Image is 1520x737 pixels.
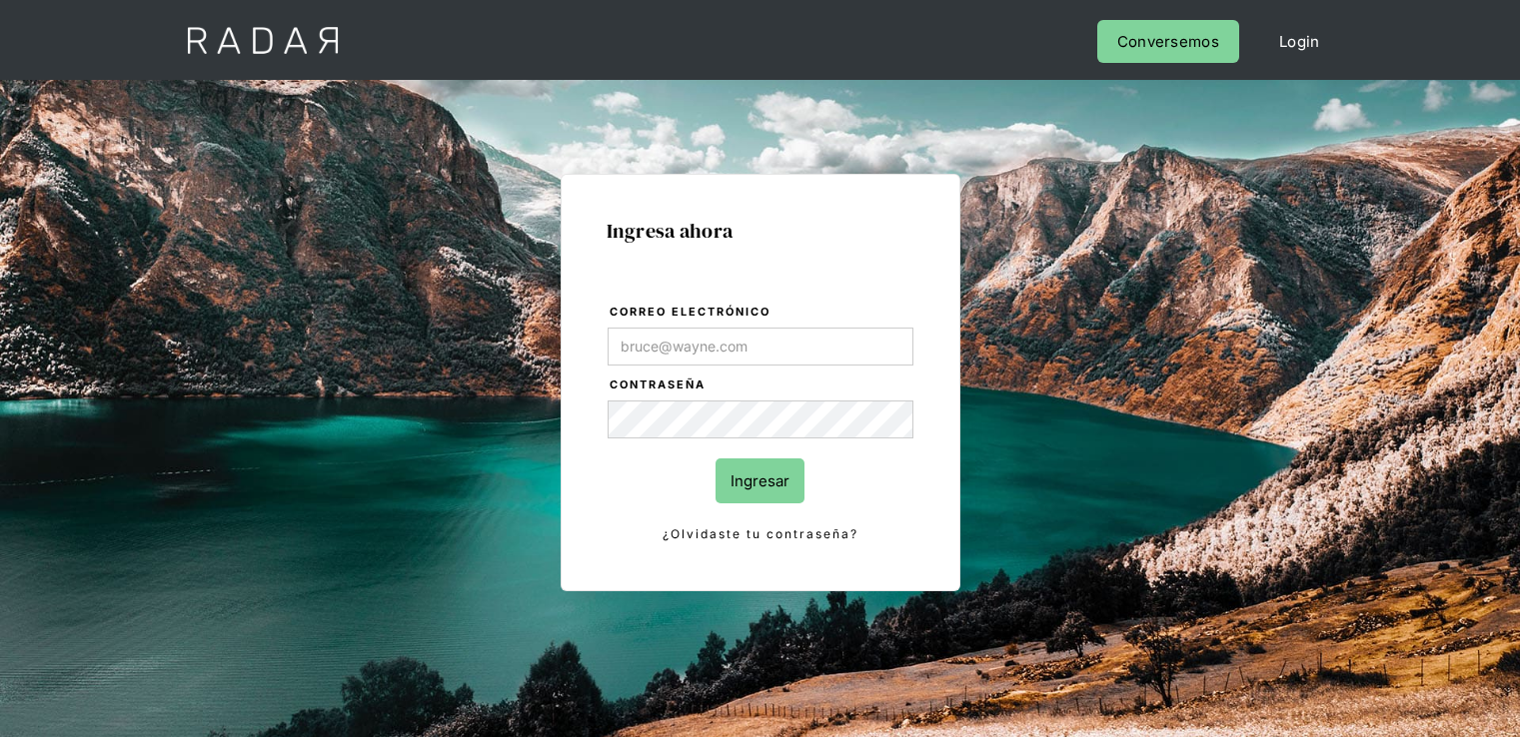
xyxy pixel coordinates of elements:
label: Contraseña [610,375,913,395]
label: Correo electrónico [610,303,913,323]
a: Conversemos [1097,20,1239,63]
a: Login [1259,20,1340,63]
h1: Ingresa ahora [607,220,914,242]
input: bruce@wayne.com [608,328,913,366]
a: ¿Olvidaste tu contraseña? [608,523,913,545]
form: Login Form [607,302,914,545]
input: Ingresar [716,458,804,503]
